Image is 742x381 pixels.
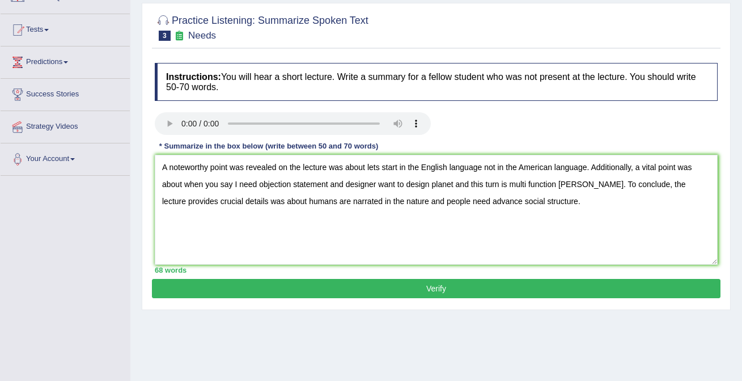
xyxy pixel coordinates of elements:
a: Tests [1,14,130,43]
span: 3 [159,31,171,41]
h2: Practice Listening: Summarize Spoken Text [155,12,368,41]
a: Your Account [1,143,130,172]
div: 68 words [155,265,718,276]
h4: You will hear a short lecture. Write a summary for a fellow student who was not present at the le... [155,63,718,101]
div: * Summarize in the box below (write between 50 and 70 words) [155,141,383,151]
button: Verify [152,279,720,298]
a: Predictions [1,46,130,75]
small: Exam occurring question [173,31,185,41]
b: Instructions: [166,72,221,82]
a: Success Stories [1,79,130,107]
small: Needs [188,30,216,41]
a: Strategy Videos [1,111,130,139]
